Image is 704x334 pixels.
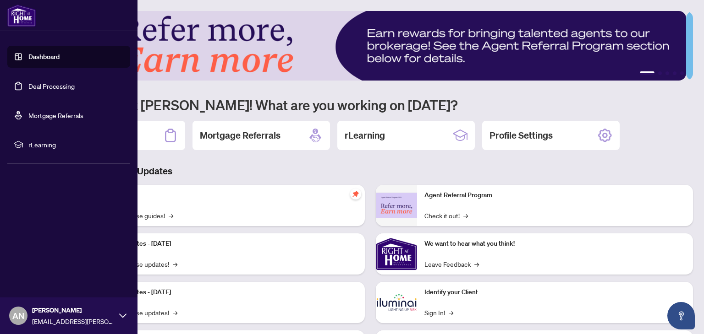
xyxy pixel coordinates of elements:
span: → [173,259,177,269]
span: rLearning [28,140,124,150]
span: → [173,307,177,318]
a: Deal Processing [28,82,75,90]
a: Leave Feedback→ [424,259,479,269]
button: 1 [640,71,654,75]
span: [PERSON_NAME] [32,305,115,315]
button: 3 [665,71,669,75]
button: 2 [658,71,662,75]
a: Dashboard [28,53,60,61]
p: We want to hear what you think! [424,239,686,249]
a: Check it out!→ [424,210,468,221]
p: Self-Help [96,190,357,200]
h2: rLearning [345,129,385,142]
span: [EMAIL_ADDRESS][PERSON_NAME][DOMAIN_NAME] [32,316,115,326]
h1: Welcome back [PERSON_NAME]! What are you working on [DATE]? [48,96,693,113]
p: Platform Updates - [DATE] [96,239,357,249]
h2: Mortgage Referrals [200,129,280,142]
img: We want to hear what you think! [376,233,417,275]
span: → [474,259,479,269]
p: Agent Referral Program [424,190,686,200]
img: Slide 0 [48,11,686,81]
span: AN [12,309,24,322]
img: logo [7,5,36,27]
a: Mortgage Referrals [28,111,83,119]
h2: Profile Settings [489,129,553,142]
img: Agent Referral Program [376,193,417,218]
span: → [449,307,453,318]
img: Identify your Client [376,282,417,323]
p: Platform Updates - [DATE] [96,287,357,297]
button: 5 [680,71,684,75]
h3: Brokerage & Industry Updates [48,165,693,178]
button: Open asap [667,302,695,329]
a: Sign In!→ [424,307,453,318]
span: → [463,210,468,221]
span: pushpin [350,189,361,199]
p: Identify your Client [424,287,686,297]
span: → [169,210,173,221]
button: 4 [673,71,676,75]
